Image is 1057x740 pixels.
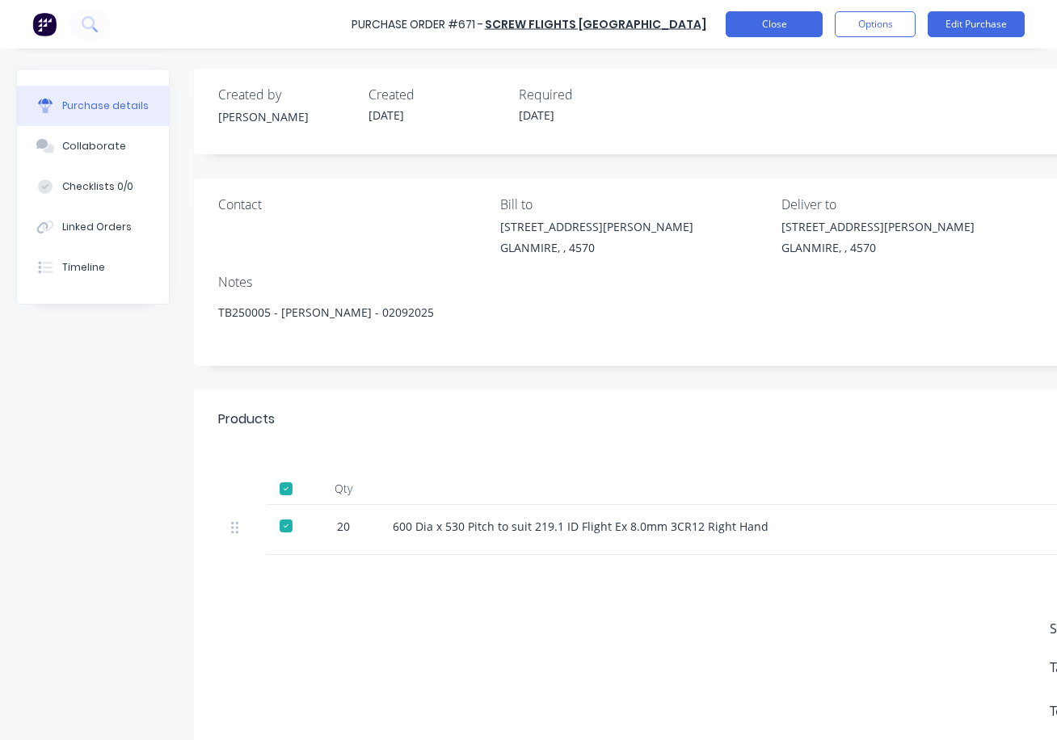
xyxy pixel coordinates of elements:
button: Close [726,11,823,37]
div: Created by [218,85,356,104]
button: Checklists 0/0 [17,166,169,207]
div: Created [368,85,506,104]
div: Deliver to [781,195,1051,214]
div: [PERSON_NAME] [218,108,356,125]
div: Collaborate [62,139,126,153]
div: Contact [218,195,488,214]
div: [STREET_ADDRESS][PERSON_NAME] [500,218,693,235]
div: Timeline [62,260,105,275]
div: GLANMIRE, , 4570 [500,239,693,256]
button: Options [835,11,916,37]
img: Factory [32,12,57,36]
div: GLANMIRE, , 4570 [781,239,975,256]
div: Linked Orders [62,220,132,234]
div: Bill to [500,195,770,214]
div: [STREET_ADDRESS][PERSON_NAME] [781,218,975,235]
button: Purchase details [17,86,169,126]
div: Purchase details [62,99,149,113]
div: Checklists 0/0 [62,179,133,194]
div: Purchase Order #671 - [352,16,483,33]
button: Collaborate [17,126,169,166]
div: Required [519,85,656,104]
button: Linked Orders [17,207,169,247]
button: Edit Purchase [928,11,1025,37]
button: Timeline [17,247,169,288]
div: 20 [320,518,367,535]
div: Products [218,410,275,429]
a: Screw Flights [GEOGRAPHIC_DATA] [485,16,706,32]
div: Qty [307,473,380,505]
